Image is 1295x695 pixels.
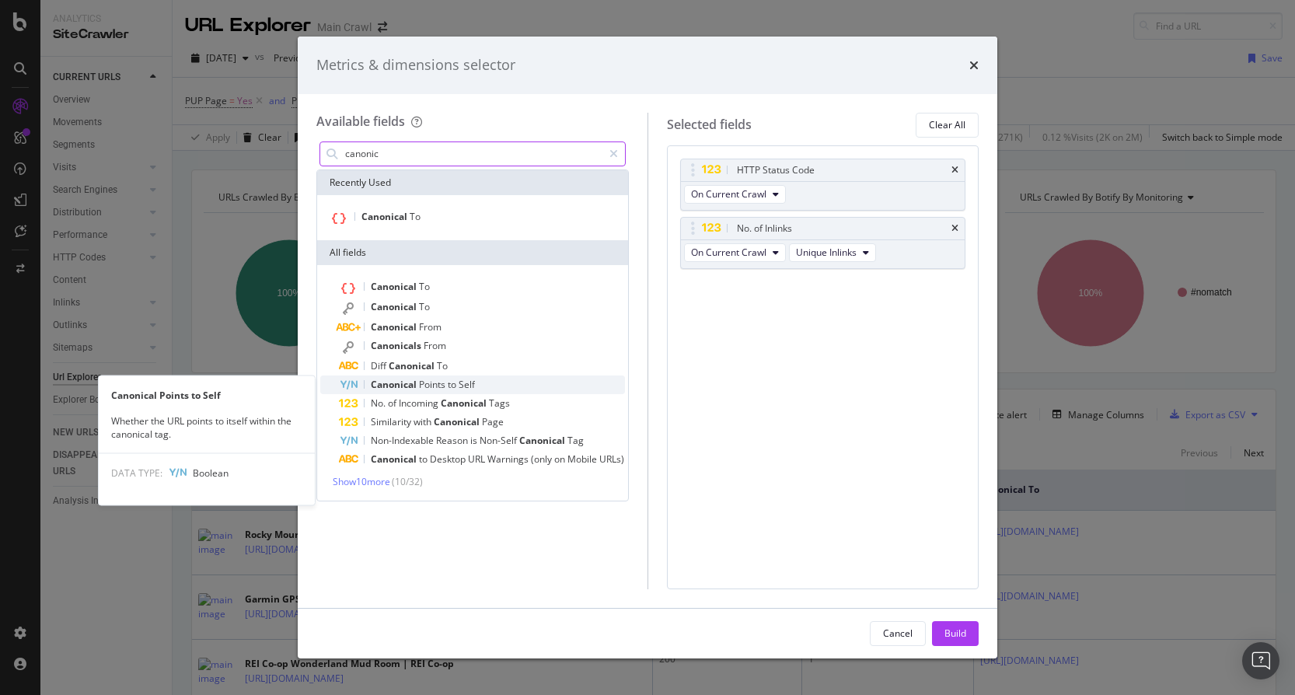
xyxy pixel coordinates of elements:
[99,414,315,441] div: Whether the URL points to itself within the canonical tag.
[361,210,410,223] span: Canonical
[419,320,442,334] span: From
[317,170,628,195] div: Recently Used
[419,300,430,313] span: To
[448,378,459,391] span: to
[951,166,958,175] div: times
[932,621,979,646] button: Build
[883,627,913,640] div: Cancel
[789,243,876,262] button: Unique Inlinks
[737,221,792,236] div: No. of Inlinks
[371,378,419,391] span: Canonical
[796,246,857,259] span: Unique Inlinks
[389,359,437,372] span: Canonical
[916,113,979,138] button: Clear All
[436,434,470,447] span: Reason
[599,452,624,466] span: URLs)
[333,475,390,488] span: Show 10 more
[371,452,419,466] span: Canonical
[554,452,567,466] span: on
[680,159,966,211] div: HTTP Status CodetimesOn Current Crawl
[470,434,480,447] span: is
[567,452,599,466] span: Mobile
[468,452,487,466] span: URL
[371,434,436,447] span: Non-Indexable
[371,280,419,293] span: Canonical
[424,339,446,352] span: From
[99,389,315,402] div: Canonical Points to Self
[667,116,752,134] div: Selected fields
[430,452,468,466] span: Desktop
[371,339,424,352] span: Canonicals
[944,627,966,640] div: Build
[531,452,554,466] span: (only
[567,434,584,447] span: Tag
[929,118,965,131] div: Clear All
[437,359,448,372] span: To
[489,396,510,410] span: Tags
[410,210,421,223] span: To
[371,415,414,428] span: Similarity
[414,415,434,428] span: with
[519,434,567,447] span: Canonical
[951,224,958,233] div: times
[684,185,786,204] button: On Current Crawl
[441,396,489,410] span: Canonical
[399,396,441,410] span: Incoming
[392,475,423,488] span: ( 10 / 32 )
[388,396,399,410] span: of
[371,396,388,410] span: No.
[344,142,602,166] input: Search by field name
[737,162,815,178] div: HTTP Status Code
[419,378,448,391] span: Points
[691,187,766,201] span: On Current Crawl
[371,300,419,313] span: Canonical
[434,415,482,428] span: Canonical
[371,320,419,334] span: Canonical
[298,37,997,658] div: modal
[691,246,766,259] span: On Current Crawl
[317,240,628,265] div: All fields
[459,378,475,391] span: Self
[419,280,430,293] span: To
[870,621,926,646] button: Cancel
[487,452,531,466] span: Warnings
[482,415,504,428] span: Page
[316,55,515,75] div: Metrics & dimensions selector
[371,359,389,372] span: Diff
[480,434,519,447] span: Non-Self
[680,217,966,269] div: No. of InlinkstimesOn Current CrawlUnique Inlinks
[1242,642,1279,679] div: Open Intercom Messenger
[684,243,786,262] button: On Current Crawl
[969,55,979,75] div: times
[419,452,430,466] span: to
[316,113,405,130] div: Available fields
